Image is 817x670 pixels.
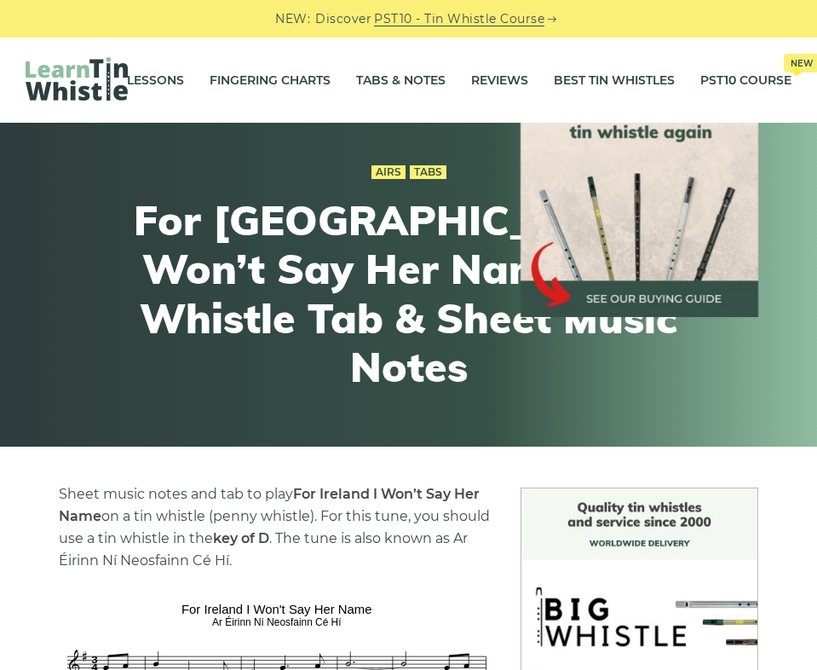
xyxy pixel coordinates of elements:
[356,59,446,101] a: Tabs & Notes
[26,57,128,101] img: LearnTinWhistle.com
[471,59,528,101] a: Reviews
[410,165,446,179] a: Tabs
[521,78,759,317] img: tin whistle buying guide
[700,59,791,101] a: PST10 CourseNew
[554,59,675,101] a: Best Tin Whistles
[210,59,331,101] a: Fingering Charts
[127,59,184,101] a: Lessons
[371,165,406,179] a: Airs
[213,530,269,546] strong: key of D
[95,196,722,392] h1: For [GEOGRAPHIC_DATA] I Won’t Say Her Name - Tin Whistle Tab & Sheet Music Notes
[59,483,495,572] p: Sheet music notes and tab to play on a tin whistle (penny whistle). For this tune, you should use...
